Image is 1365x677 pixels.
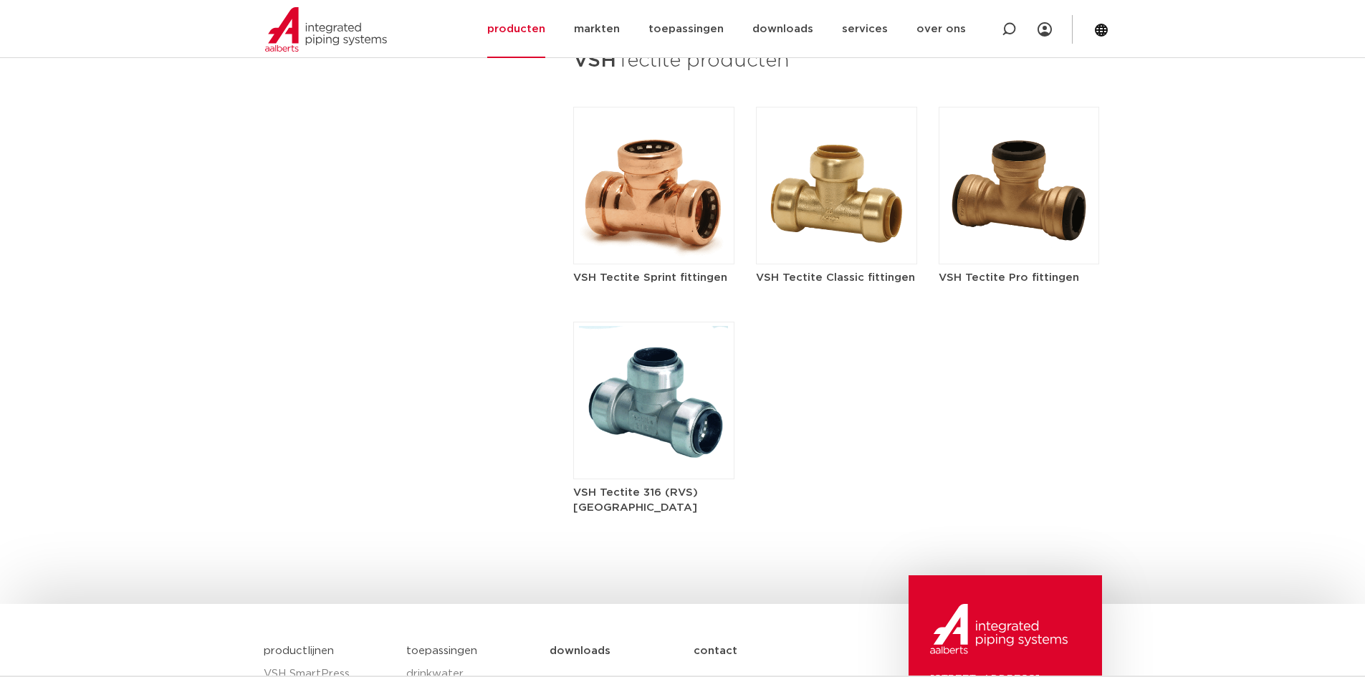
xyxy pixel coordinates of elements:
a: VSH Tectite Sprint fittingen [573,180,734,285]
a: VSH Tectite Pro fittingen [939,180,1100,285]
a: VSH Tectite 316 (RVS) [GEOGRAPHIC_DATA] [573,395,734,515]
h5: VSH Tectite Pro fittingen [939,270,1100,285]
h5: VSH Tectite Sprint fittingen [573,270,734,285]
a: productlijnen [264,645,334,656]
a: toepassingen [406,645,477,656]
h3: Tectite producten [573,44,1100,78]
h5: VSH Tectite 316 (RVS) [GEOGRAPHIC_DATA] [573,485,734,515]
a: contact [694,633,838,669]
strong: VSH [573,51,616,71]
a: downloads [550,633,694,669]
h5: VSH Tectite Classic fittingen [756,270,917,285]
a: VSH Tectite Classic fittingen [756,180,917,285]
